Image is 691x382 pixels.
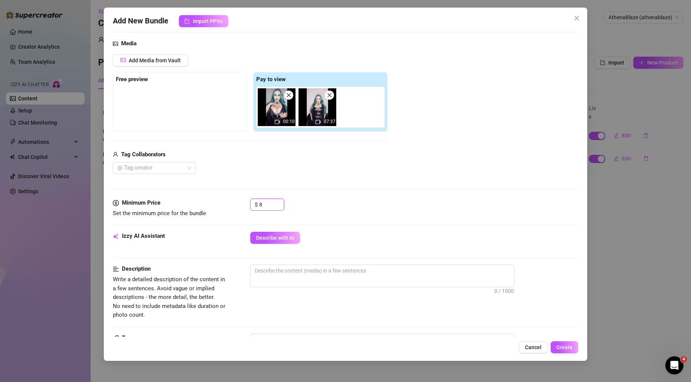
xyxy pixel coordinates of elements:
span: Add New Bundle [113,15,168,27]
strong: Free preview [116,76,148,83]
span: Import PPVs [193,18,223,24]
span: Close [571,15,583,21]
strong: Description [122,265,151,272]
span: Cancel [525,344,542,350]
span: picture [113,39,118,48]
button: Create [551,341,578,353]
span: 00:10 [283,119,295,124]
span: Write a detailed description of the content in a few sentences. Avoid vague or implied descriptio... [113,276,225,318]
iframe: Intercom live chat [665,356,683,374]
span: import [185,18,190,24]
span: video-camera [315,119,321,125]
span: picture [120,57,126,63]
span: close [574,15,580,21]
span: close [286,92,291,98]
span: dollar [113,199,119,208]
button: Cancel [519,341,548,353]
span: tag [113,335,119,341]
strong: Tag Collaborators [121,151,166,158]
button: Add Media from Vault [113,54,188,66]
span: user [113,150,118,159]
span: 4 [681,356,687,362]
span: video-camera [275,119,280,125]
strong: Media [121,40,137,47]
div: 00:10 [258,88,295,126]
button: Close [571,12,583,24]
button: Import PPVs [179,15,228,27]
button: Describe with AI [250,232,300,244]
div: 07:37 [299,88,336,126]
span: align-left [113,265,119,274]
strong: Tags [122,334,134,341]
img: media [258,88,295,126]
strong: Izzy AI Assistant [122,233,165,239]
strong: Pay to view [256,76,286,83]
span: Set the minimum price for the bundle [113,210,206,217]
span: 07:37 [324,119,335,124]
span: Add Media from Vault [129,57,181,63]
span: Create [556,344,572,350]
span: close [327,92,332,98]
span: Describe with AI [256,235,294,241]
strong: Minimum Price [122,199,160,206]
img: media [299,88,336,126]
